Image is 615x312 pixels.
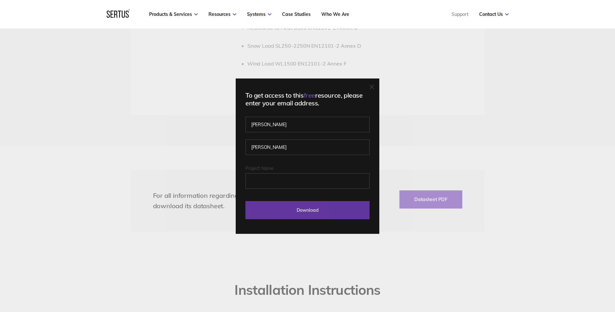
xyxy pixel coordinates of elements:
[452,11,468,17] a: Support
[245,139,370,155] input: Last name*
[321,11,349,17] a: Who We Are
[245,117,370,132] input: First name*
[282,11,311,17] a: Case Studies
[149,11,198,17] a: Products & Services
[245,165,274,171] span: Project Name
[245,201,370,219] input: Download
[583,281,615,312] iframe: Chat Widget
[304,91,315,99] span: free
[245,91,370,107] div: To get access to this resource, please enter your email address.
[247,11,271,17] a: Systems
[479,11,509,17] a: Contact Us
[208,11,236,17] a: Resources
